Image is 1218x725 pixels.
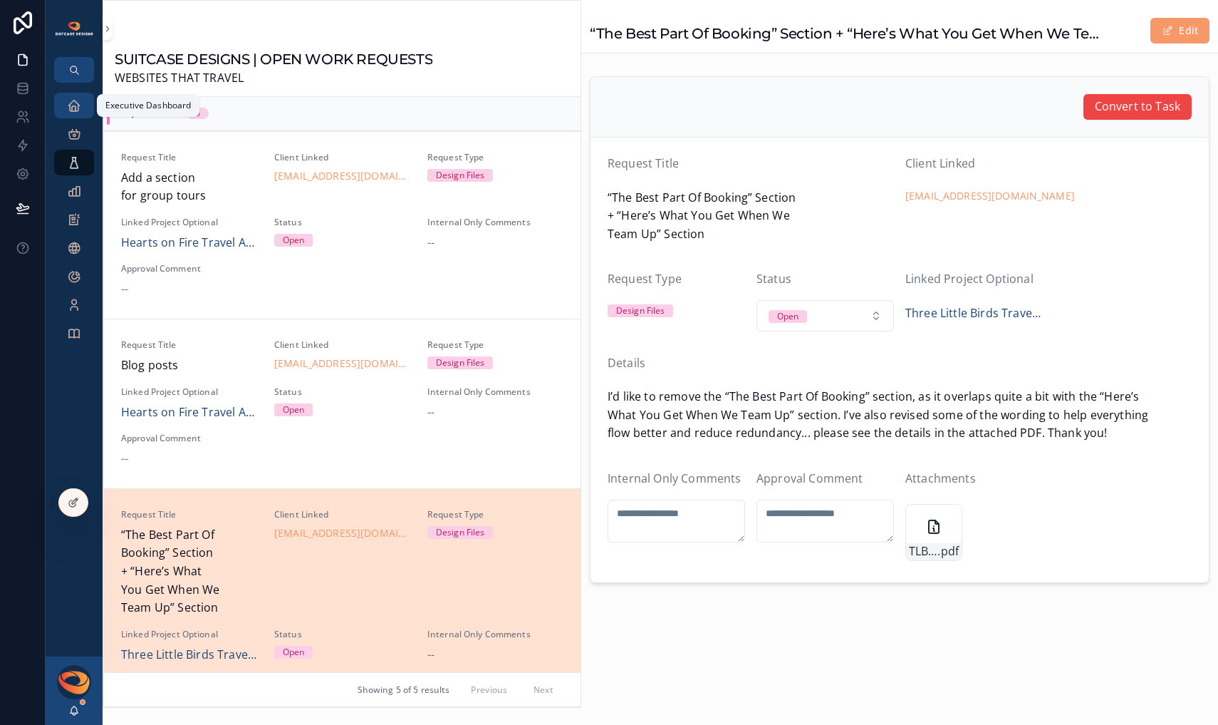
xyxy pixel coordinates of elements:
[121,152,257,163] span: Request Title
[274,386,410,398] span: Status
[274,169,410,183] a: [EMAIL_ADDRESS][DOMAIN_NAME]
[905,189,1075,203] a: [EMAIL_ADDRESS][DOMAIN_NAME]
[283,403,304,416] div: Open
[121,356,257,375] span: Blog posts
[274,339,410,351] span: Client Linked
[121,263,257,274] span: Approval Comment
[756,471,863,486] span: Approval Comment
[427,339,563,351] span: Request Type
[905,471,976,486] span: Attachments
[756,271,791,287] span: Status
[115,49,432,69] h1: SUITCASE DESIGNS | OPEN WORK REQUESTS
[121,339,257,351] span: Request Title
[608,471,741,486] span: Internal Only Comments
[121,403,257,422] a: Hearts on Fire Travel Adventures
[937,543,959,561] span: .pdf
[121,234,257,252] a: Hearts on Fire Travel Adventures
[274,526,410,540] a: [EMAIL_ADDRESS][DOMAIN_NAME]
[905,155,975,171] span: Client Linked
[283,646,304,659] div: Open
[104,131,581,319] a: Request TitleAdd a section for group toursClient Linked[EMAIL_ADDRESS][DOMAIN_NAME]Request TypeDe...
[121,433,257,444] span: Approval Comment
[274,356,410,371] a: [EMAIL_ADDRESS][DOMAIN_NAME]
[427,403,434,422] span: --
[427,217,563,228] span: Internal Only Comments
[121,280,128,299] span: --
[905,271,1034,287] span: Linked Project Optional
[427,152,563,163] span: Request Type
[427,234,434,252] span: --
[46,83,103,365] div: scrollable content
[1083,94,1192,120] button: Convert to Task
[427,509,563,520] span: Request Type
[616,304,665,317] div: Design Files
[121,386,257,398] span: Linked Project Optional
[1095,98,1180,116] span: Convert to Task
[608,155,679,171] span: Request Title
[121,450,128,468] span: --
[608,271,682,287] span: Request Type
[121,526,257,617] span: “The Best Part Of Booking” Section + “Here’s What You Get When We Team Up” Section
[608,388,1192,443] span: I’d like to remove the “The Best Part Of Booking” section, as it overlaps quite a bit with the “H...
[274,152,410,163] span: Client Linked
[274,509,410,520] span: Client Linked
[1150,18,1209,43] button: Edit
[756,300,894,331] button: Select Button
[121,646,257,664] a: Three Little Birds Travel Agency
[427,646,434,664] span: --
[121,629,257,640] span: Linked Project Optional
[105,100,191,111] div: Executive Dashboard
[608,355,645,371] span: Details
[608,189,894,244] span: “The Best Part Of Booking” Section + “Here’s What You Get When We Team Up” Section
[436,169,484,182] div: Design Files
[115,69,432,88] span: WEBSITES THAT TRAVEL
[590,24,1103,43] h1: “The Best Part Of Booking” Section + “Here’s What You Get When We Team Up” Section
[427,629,563,640] span: Internal Only Comments
[274,629,410,640] span: Status
[104,319,581,488] a: Request TitleBlog postsClient Linked[EMAIL_ADDRESS][DOMAIN_NAME]Request TypeDesign FilesLinked Pr...
[905,304,1043,323] a: Three Little Birds Travel Agency
[121,217,257,228] span: Linked Project Optional
[427,386,563,398] span: Internal Only Comments
[283,234,304,247] div: Open
[121,509,257,520] span: Request Title
[436,356,484,369] div: Design Files
[909,543,937,561] span: TLB-Website-Revisions
[121,169,257,205] span: Add a section for group tours
[274,217,410,228] span: Status
[358,684,450,696] span: Showing 5 of 5 results
[777,310,798,323] div: Open
[436,526,484,539] div: Design Files
[54,21,94,36] img: App logo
